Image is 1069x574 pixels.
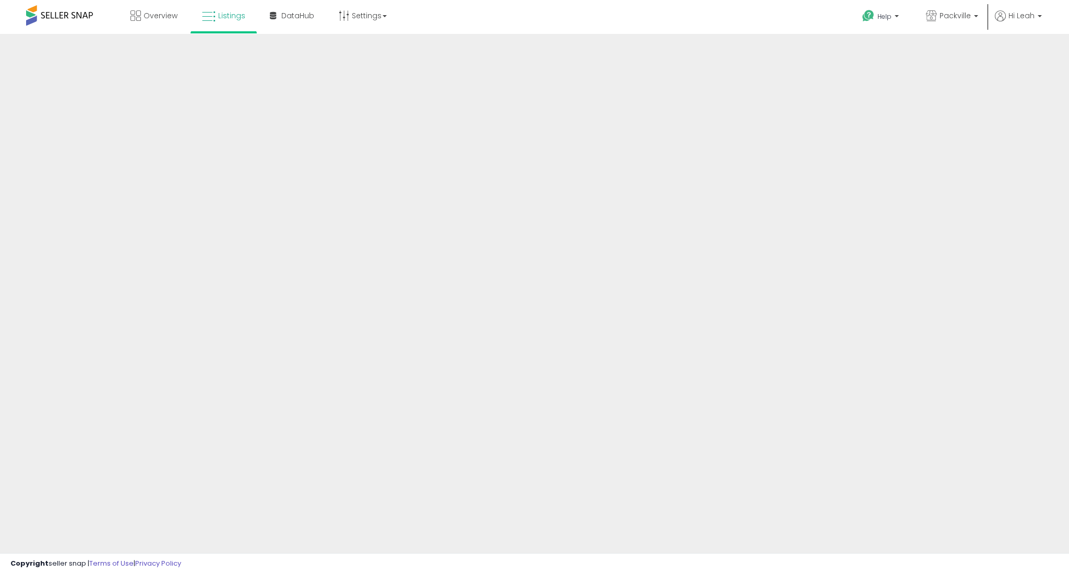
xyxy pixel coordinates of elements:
[1008,10,1035,21] span: Hi Leah
[218,10,245,21] span: Listings
[854,2,909,34] a: Help
[995,10,1042,34] a: Hi Leah
[940,10,971,21] span: Packville
[281,10,314,21] span: DataHub
[877,12,892,21] span: Help
[144,10,177,21] span: Overview
[862,9,875,22] i: Get Help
